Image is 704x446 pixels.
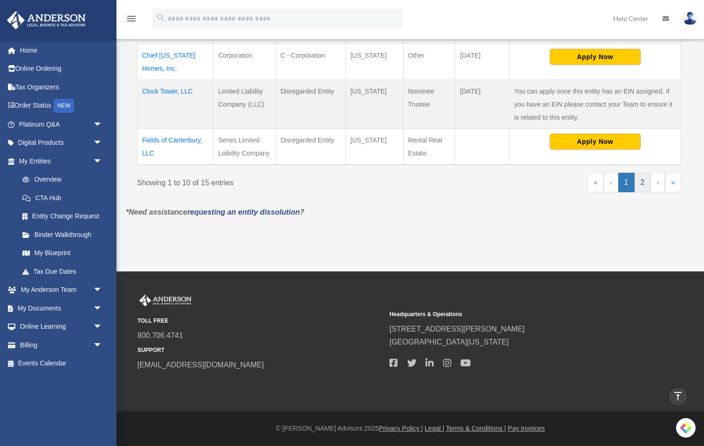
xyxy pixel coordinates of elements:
[13,262,112,281] a: Tax Due Dates
[403,80,455,129] td: Nominee Trustee
[137,295,193,307] img: Anderson Advisors Platinum Portal
[7,354,116,373] a: Events Calendar
[7,60,116,78] a: Online Ordering
[7,281,116,299] a: My Anderson Teamarrow_drop_down
[126,208,304,216] em: *Need assistance ?
[13,244,112,263] a: My Blueprint
[683,12,697,25] img: User Pic
[390,325,525,333] a: [STREET_ADDRESS][PERSON_NAME]
[93,318,112,337] span: arrow_drop_down
[345,129,403,165] td: [US_STATE]
[618,173,635,192] a: 1
[137,44,213,80] td: Chief [US_STATE] Homes, Inc.
[116,423,704,434] div: © [PERSON_NAME] Advisors 2025
[126,16,137,24] a: menu
[93,299,112,318] span: arrow_drop_down
[455,44,509,80] td: [DATE]
[93,281,112,300] span: arrow_drop_down
[137,331,183,339] a: 800.706.4741
[403,129,455,165] td: Rental Real Estate
[7,336,116,354] a: Billingarrow_drop_down
[588,173,604,192] a: First
[137,345,383,355] small: SUPPORT
[665,173,681,192] a: Last
[7,78,116,96] a: Tax Organizers
[13,189,112,207] a: CTA Hub
[390,338,509,346] a: [GEOGRAPHIC_DATA][US_STATE]
[213,44,276,80] td: Corporation
[425,425,444,432] a: Legal |
[7,115,116,134] a: Platinum Q&Aarrow_drop_down
[213,129,276,165] td: Series Limited Liability Company
[93,115,112,134] span: arrow_drop_down
[7,318,116,336] a: Online Learningarrow_drop_down
[509,80,681,129] td: You can apply once this entity has an EIN assigned. If you have an EIN please contact your Team t...
[126,13,137,24] i: menu
[93,336,112,355] span: arrow_drop_down
[13,225,112,244] a: Binder Walkthrough
[650,173,665,192] a: Next
[345,44,403,80] td: [US_STATE]
[7,41,116,60] a: Home
[7,152,112,170] a: My Entitiesarrow_drop_down
[345,80,403,129] td: [US_STATE]
[13,170,107,189] a: Overview
[604,173,618,192] a: Previous
[672,391,683,402] i: vertical_align_top
[446,425,506,432] a: Terms & Conditions |
[137,173,402,189] div: Showing 1 to 10 of 15 entries
[275,80,345,129] td: Disregarded Entity
[379,425,423,432] a: Privacy Policy |
[187,208,300,216] a: requesting an entity dissolution
[137,129,213,165] td: Fields of Canterbury, LLC
[635,173,651,192] a: 2
[275,129,345,165] td: Disregarded Entity
[137,316,383,326] small: TOLL FREE
[455,80,509,129] td: [DATE]
[137,80,213,129] td: Clock Tower, LLC
[7,299,116,318] a: My Documentsarrow_drop_down
[7,96,116,115] a: Order StatusNEW
[93,152,112,171] span: arrow_drop_down
[213,80,276,129] td: Limited Liability Company (LLC)
[403,44,455,80] td: Other
[550,134,641,149] button: Apply Now
[668,387,688,406] a: vertical_align_top
[508,425,545,432] a: Pay Invoices
[550,49,641,65] button: Apply Now
[390,310,635,319] small: Headquarters & Operations
[7,134,116,152] a: Digital Productsarrow_drop_down
[137,361,264,369] a: [EMAIL_ADDRESS][DOMAIN_NAME]
[156,13,166,23] i: search
[275,44,345,80] td: C - Corporation
[93,134,112,153] span: arrow_drop_down
[54,99,74,113] div: NEW
[13,207,112,226] a: Entity Change Request
[4,11,89,29] img: Anderson Advisors Platinum Portal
